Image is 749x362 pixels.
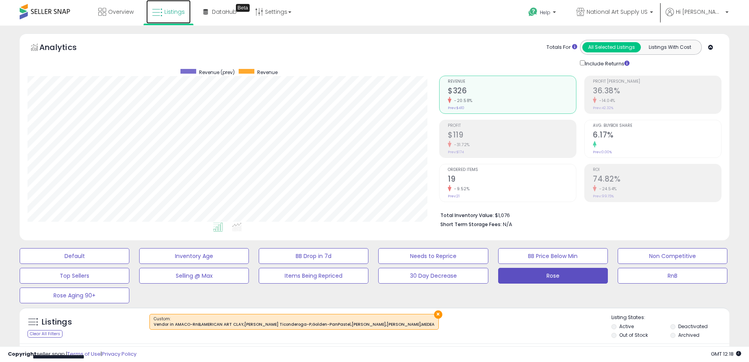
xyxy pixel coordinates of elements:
small: Prev: $174 [448,150,464,154]
span: Avg. Buybox Share [593,124,721,128]
span: N/A [503,221,512,228]
label: Deactivated [678,323,708,330]
button: Top Sellers [20,268,129,284]
div: Vendor in AMACO-RnB,AMERICAN ART CLAY,[PERSON_NAME] Ticonderoga-P,Golden-PanPastel,[PERSON_NAME],... [154,322,434,327]
a: Help [522,1,564,26]
span: 2025-09-11 12:18 GMT [711,350,741,358]
span: Custom: [154,316,434,328]
div: Totals For [547,44,577,51]
a: Hi [PERSON_NAME] [666,8,729,26]
div: Clear All Filters [28,330,63,338]
span: DataHub [212,8,237,16]
span: Listings [164,8,185,16]
small: -14.04% [596,98,615,104]
h2: 36.38% [593,86,721,97]
p: Listing States: [611,314,729,321]
span: Ordered Items [448,168,576,172]
span: Hi [PERSON_NAME] [676,8,723,16]
button: Selling @ Max [139,268,249,284]
label: Archived [678,332,699,338]
small: -9.52% [451,186,469,192]
small: Prev: $410 [448,106,464,110]
h2: 74.82% [593,175,721,185]
button: Default [20,248,129,264]
div: Tooltip anchor [236,4,250,12]
label: Active [619,323,634,330]
span: Revenue (prev) [199,69,235,76]
span: Overview [108,8,134,16]
button: BB Drop in 7d [259,248,368,264]
small: Prev: 42.32% [593,106,613,110]
span: Profit [PERSON_NAME] [593,80,721,84]
i: Get Help [528,7,538,17]
span: Help [540,9,550,16]
button: Inventory Age [139,248,249,264]
small: -31.72% [451,142,470,148]
span: Revenue [257,69,278,76]
small: Prev: 21 [448,194,460,199]
b: Total Inventory Value: [440,212,494,219]
li: $1,076 [440,210,716,219]
button: Listings With Cost [640,42,699,52]
h2: $119 [448,130,576,141]
label: Out of Stock [619,332,648,338]
button: 30 Day Decrease [378,268,488,284]
small: -24.54% [596,186,617,192]
span: ROI [593,168,721,172]
small: Prev: 0.00% [593,150,612,154]
small: Prev: 99.15% [593,194,614,199]
button: All Selected Listings [582,42,641,52]
h2: 19 [448,175,576,185]
h2: 6.17% [593,130,721,141]
span: Revenue [448,80,576,84]
h2: $326 [448,86,576,97]
button: BB Price Below Min [498,248,608,264]
span: Profit [448,124,576,128]
strong: Copyright [8,350,37,358]
h5: Analytics [39,42,92,55]
button: Rose [498,268,608,284]
small: -20.58% [451,98,473,104]
div: seller snap | | [8,351,136,358]
b: Short Term Storage Fees: [440,221,502,228]
button: Items Being Repriced [259,268,368,284]
button: Rose Aging 90+ [20,288,129,303]
span: National Art Supply US [587,8,648,16]
button: Non Competitive [618,248,727,264]
div: Include Returns [574,59,639,68]
button: RnB [618,268,727,284]
button: × [434,310,442,319]
h5: Listings [42,317,72,328]
button: Needs to Reprice [378,248,488,264]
